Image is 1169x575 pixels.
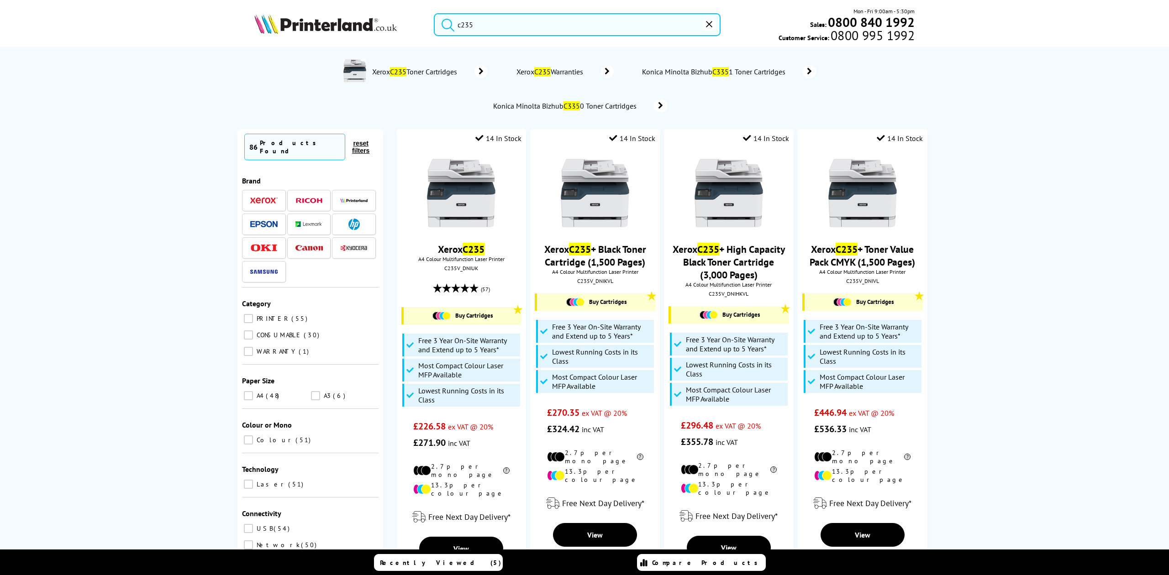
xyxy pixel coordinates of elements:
span: Laser [254,480,287,488]
span: Free 3 Year On-Site Warranty and Extend up to 5 Years* [686,335,785,353]
img: Printerland Logo [254,14,397,34]
span: £270.35 [547,407,579,418]
img: Xerox-C235-Front-Main-Small.jpg [695,159,763,227]
div: 14 In Stock [475,134,521,143]
a: View [419,537,503,560]
input: Network 50 [244,540,253,549]
div: 14 In Stock [743,134,789,143]
span: ex VAT @ 20% [582,408,627,418]
span: USB [254,524,273,533]
span: Free 3 Year On-Site Warranty and Extend up to 5 Years* [552,322,652,340]
span: Buy Cartridges [589,298,627,306]
span: 48 [266,392,281,400]
img: Cartridges [566,298,584,306]
span: Free Next Day Delivery* [562,498,644,508]
span: (57) [481,281,490,298]
span: Colour or Mono [242,420,292,429]
span: A4 Colour Multifunction Laser Printer [401,256,521,262]
input: A3 6 [311,391,320,400]
li: 13.3p per colour page [681,480,777,497]
span: 51 [295,436,313,444]
mark: C235 [534,67,551,76]
span: Customer Service: [779,31,915,42]
span: Free Next Day Delivery* [829,498,911,508]
span: Technology [242,465,279,474]
input: Search product or bra [434,13,720,36]
span: Buy Cartridges [722,311,760,319]
div: modal_delivery [401,504,521,530]
span: WARRANTY [254,347,298,355]
span: Recently Viewed (5) [380,559,501,567]
img: Cartridges [833,298,852,306]
div: modal_delivery [669,503,789,529]
img: OKI [250,244,278,252]
span: Konica Minolta Bizhub 1 Toner Cartridges [641,67,789,76]
li: 13.3p per colour page [413,481,510,497]
span: ex VAT @ 20% [448,422,493,431]
span: Network [254,541,300,549]
span: £296.48 [681,419,713,431]
img: Cartridges [700,311,718,319]
div: C235V_DNIUK [404,265,519,272]
span: 54 [274,524,292,533]
img: Xerox-C235-Front-Main-Small.jpg [427,159,495,227]
img: Cartridges [432,312,451,320]
a: XeroxC235 [438,243,484,256]
input: PRINTER 55 [244,314,253,323]
mark: C235 [697,243,719,256]
mark: C235 [463,243,484,256]
a: XeroxC235+ Black Toner Cartridge (1,500 Pages) [544,243,646,268]
span: Colour [254,436,295,444]
span: 30 [304,331,321,339]
span: A4 Colour Multifunction Laser Printer [535,268,655,275]
li: 13.3p per colour page [814,467,911,484]
span: £536.33 [814,423,847,435]
input: A4 48 [244,391,253,400]
li: 13.3p per colour page [547,467,643,484]
mark: C235 [836,243,858,256]
span: Xerox Toner Cartridges [371,67,461,76]
div: C235V_DNIHKVL [671,290,786,297]
img: HP [348,219,360,230]
a: Compare Products [637,554,766,571]
input: WARRANTY 1 [244,347,253,356]
span: A4 Colour Multifunction Laser Printer [802,268,922,275]
img: Xerox [250,197,278,204]
input: CONSUMABLE 30 [244,330,253,340]
span: PRINTER [254,314,290,323]
span: A4 Colour Multifunction Laser Printer [669,281,789,288]
span: View [855,530,870,539]
span: Free 3 Year On-Site Warranty and Extend up to 5 Years* [418,336,518,354]
li: 2.7p per mono page [547,449,643,465]
span: Free Next Day Delivery* [428,512,511,522]
span: 6 [333,392,348,400]
div: modal_delivery [802,491,922,516]
input: Colour 51 [244,435,253,444]
a: Buy Cartridges [542,298,650,306]
a: XeroxC235+ Toner Value Pack CMYK (1,500 Pages) [810,243,915,268]
img: C235V_DNI-conspage.jpg [343,59,366,82]
span: £226.58 [413,420,446,432]
span: Konica Minolta Bizhub 0 Toner Cartridges [492,101,640,110]
div: modal_delivery [535,491,655,516]
span: Sales: [810,20,827,29]
a: View [821,523,905,547]
a: XeroxC235Warranties [515,65,614,78]
input: USB 54 [244,524,253,533]
span: A3 [321,392,332,400]
a: Konica Minolta BizhubC3350 Toner Cartridges [492,99,668,112]
span: ex VAT @ 20% [716,421,761,430]
span: 50 [301,541,319,549]
img: Ricoh [295,198,323,203]
mark: C335 [563,101,580,110]
span: 86 [249,142,258,152]
span: Most Compact Colour Laser MFP Available [418,361,518,379]
span: Lowest Running Costs in its Class [820,347,919,366]
a: Buy Cartridges [675,311,784,319]
span: Compare Products [652,559,763,567]
mark: C235 [390,67,406,76]
span: View [721,543,737,552]
div: C235V_DNIKVL [537,277,653,284]
span: 55 [291,314,310,323]
span: Buy Cartridges [455,312,493,319]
